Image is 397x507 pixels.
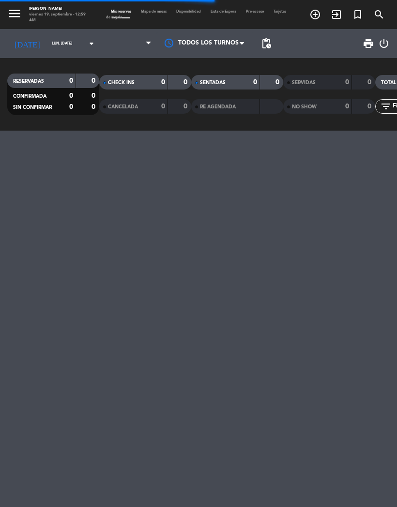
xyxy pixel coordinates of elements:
[106,10,136,14] span: Mis reservas
[275,79,281,86] strong: 0
[200,104,236,109] span: RE AGENDADA
[345,79,349,86] strong: 0
[331,9,342,20] i: exit_to_app
[368,6,390,23] span: BUSCAR
[381,80,396,85] span: TOTAL
[347,6,368,23] span: Reserva especial
[305,6,326,23] span: RESERVAR MESA
[29,12,92,24] div: viernes 19. septiembre - 12:59 AM
[171,10,206,14] span: Disponibilidad
[183,103,189,110] strong: 0
[260,38,272,49] span: pending_actions
[69,77,73,84] strong: 0
[108,104,138,109] span: CANCELADA
[363,38,374,49] span: print
[29,6,92,12] div: [PERSON_NAME]
[352,9,364,20] i: turned_in_not
[200,80,226,85] span: SENTADAS
[373,9,385,20] i: search
[69,92,73,99] strong: 0
[345,103,349,110] strong: 0
[69,104,73,110] strong: 0
[92,92,97,99] strong: 0
[380,101,392,112] i: filter_list
[86,38,97,49] i: arrow_drop_down
[241,10,269,14] span: Pre-acceso
[161,103,165,110] strong: 0
[292,80,316,85] span: SERVIDAS
[326,6,347,23] span: WALK IN
[183,79,189,86] strong: 0
[7,6,22,21] i: menu
[253,79,257,86] strong: 0
[92,104,97,110] strong: 0
[161,79,165,86] strong: 0
[292,104,317,109] span: NO SHOW
[7,6,22,23] button: menu
[206,10,241,14] span: Lista de Espera
[378,29,390,58] div: LOG OUT
[13,94,46,99] span: CONFIRMADA
[92,77,97,84] strong: 0
[367,103,373,110] strong: 0
[13,105,52,110] span: SIN CONFIRMAR
[108,80,135,85] span: CHECK INS
[13,79,44,84] span: RESERVADAS
[378,38,390,49] i: power_settings_new
[367,79,373,86] strong: 0
[136,10,171,14] span: Mapa de mesas
[309,9,321,20] i: add_circle_outline
[7,35,47,52] i: [DATE]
